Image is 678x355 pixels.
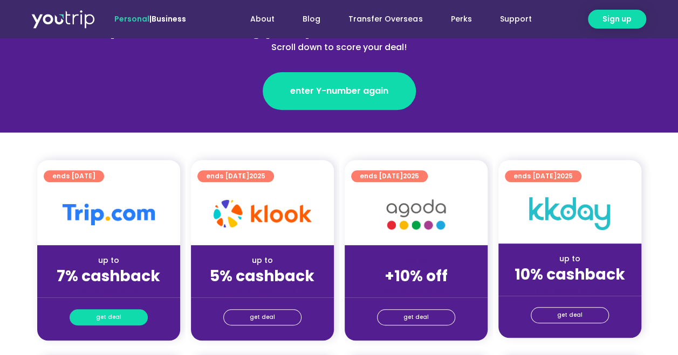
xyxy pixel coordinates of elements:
span: get deal [557,308,583,323]
div: (for stays only) [507,284,633,296]
strong: 10% cashback [515,264,625,285]
div: up to [200,255,325,266]
a: get deal [531,307,609,323]
a: Blog [289,9,334,29]
span: get deal [403,310,429,325]
span: | [114,13,186,24]
span: 2025 [249,171,265,180]
a: ends [DATE]2025 [351,170,428,182]
a: get deal [223,309,302,325]
a: Business [152,13,186,24]
a: Sign up [588,10,646,29]
div: Scroll down to score your deal! [105,41,573,54]
span: ends [DATE] [360,170,419,182]
span: 2025 [403,171,419,180]
div: (for stays only) [46,286,172,297]
div: (for stays only) [353,286,479,297]
a: enter Y-number again [263,72,416,110]
span: ends [DATE] [52,170,95,182]
span: enter Y-number again [290,85,388,98]
a: get deal [377,309,455,325]
nav: Menu [215,9,545,29]
a: ends [DATE]2025 [197,170,274,182]
a: Transfer Overseas [334,9,436,29]
span: get deal [250,310,275,325]
span: Personal [114,13,149,24]
span: ends [DATE] [206,170,265,182]
div: (for stays only) [200,286,325,297]
span: Sign up [602,13,632,25]
a: ends [DATE]2025 [505,170,581,182]
a: About [236,9,289,29]
a: ends [DATE] [44,170,104,182]
span: up to [406,255,426,266]
strong: 5% cashback [210,266,314,287]
span: 2025 [557,171,573,180]
div: up to [507,253,633,264]
span: get deal [96,310,121,325]
div: up to [46,255,172,266]
strong: 7% cashback [57,266,160,287]
a: Perks [436,9,485,29]
strong: +10% off [385,266,448,287]
span: ends [DATE] [513,170,573,182]
a: get deal [70,309,148,325]
a: Support [485,9,545,29]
